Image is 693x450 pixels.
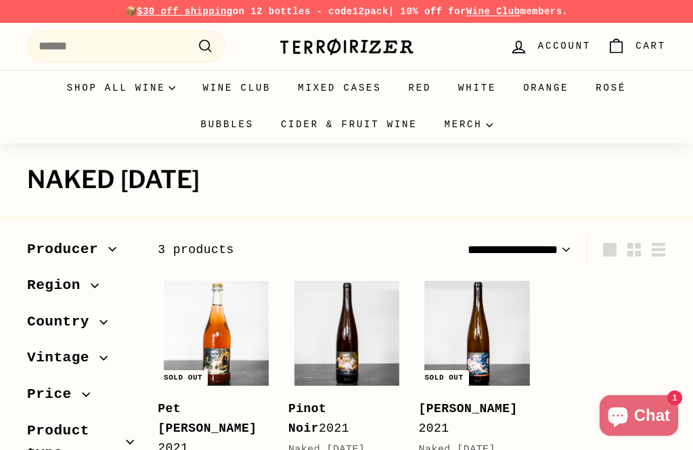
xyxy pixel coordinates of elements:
[187,106,267,143] a: Bubbles
[27,307,136,344] button: Country
[501,26,599,66] a: Account
[137,6,233,17] span: $30 off shipping
[158,402,256,435] b: Pet [PERSON_NAME]
[599,26,674,66] a: Cart
[158,240,411,260] div: 3 products
[267,106,431,143] a: Cider & Fruit Wine
[27,343,136,380] button: Vintage
[27,4,666,19] p: 📦 on 12 bottles - code | 10% off for members.
[27,311,99,334] span: Country
[353,6,388,17] strong: 12pack
[419,402,518,415] b: [PERSON_NAME]
[53,70,189,106] summary: Shop all wine
[466,6,520,17] a: Wine Club
[419,370,468,386] div: Sold out
[510,70,582,106] a: Orange
[288,402,326,435] b: Pinot Noir
[635,39,666,53] span: Cart
[27,383,82,406] span: Price
[596,395,682,439] inbox-online-store-chat: Shopify online store chat
[158,370,208,386] div: Sold out
[27,238,108,261] span: Producer
[27,346,99,369] span: Vintage
[284,70,395,106] a: Mixed Cases
[395,70,445,106] a: Red
[538,39,591,53] span: Account
[189,70,284,106] a: Wine Club
[431,106,506,143] summary: Merch
[288,399,392,438] div: 2021
[419,399,522,438] div: 2021
[582,70,640,106] a: Rosé
[27,166,666,194] h1: Naked [DATE]
[445,70,510,106] a: White
[27,235,136,271] button: Producer
[27,274,91,297] span: Region
[27,271,136,307] button: Region
[27,380,136,416] button: Price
